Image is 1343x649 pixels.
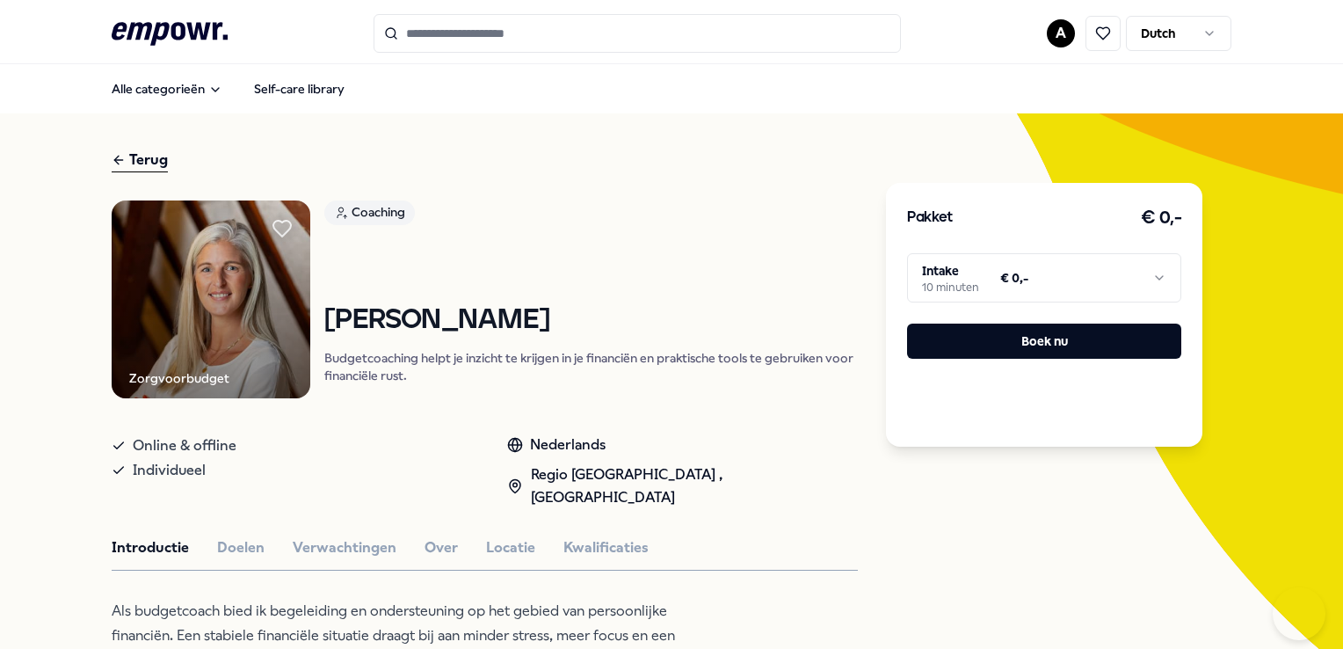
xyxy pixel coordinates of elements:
button: Boek nu [907,324,1181,359]
button: Doelen [217,536,265,559]
a: Coaching [324,201,858,231]
div: Regio [GEOGRAPHIC_DATA] , [GEOGRAPHIC_DATA] [507,463,858,508]
button: Verwachtingen [293,536,396,559]
a: Self-care library [240,71,359,106]
div: Terug [112,149,168,172]
button: Introductie [112,536,189,559]
h3: € 0,- [1141,204,1182,232]
div: Zorgvoorbudget [129,368,229,388]
div: Nederlands [507,434,858,456]
button: A [1047,19,1075,47]
nav: Main [98,71,359,106]
button: Locatie [486,536,535,559]
h1: [PERSON_NAME] [324,305,858,336]
iframe: Help Scout Beacon - Open [1273,587,1325,640]
img: Product Image [112,201,310,399]
span: Individueel [133,458,206,483]
button: Over [425,536,458,559]
div: Coaching [324,201,415,225]
span: Online & offline [133,434,236,458]
button: Kwalificaties [563,536,649,559]
p: Budgetcoaching helpt je inzicht te krijgen in je financiën en praktische tools te gebruiken voor ... [324,349,858,384]
input: Search for products, categories or subcategories [374,14,901,53]
button: Alle categorieën [98,71,236,106]
h3: Pakket [907,207,953,230]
